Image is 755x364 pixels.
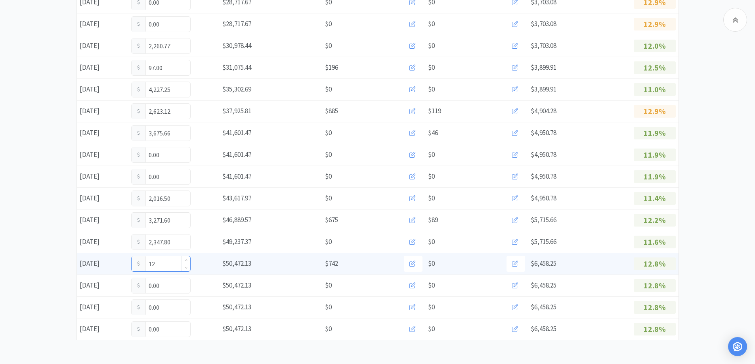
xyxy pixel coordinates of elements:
span: $0 [428,149,435,160]
span: $5,715.66 [531,237,556,246]
p: 12.8% [634,301,676,314]
p: 11.4% [634,192,676,205]
span: $0 [428,236,435,247]
div: [DATE] [77,103,128,119]
i: icon: down [185,266,187,269]
div: [DATE] [77,299,128,315]
div: [DATE] [77,81,128,97]
span: $4,950.78 [531,194,556,202]
p: 12.8% [634,257,676,270]
span: $5,715.66 [531,215,556,224]
div: [DATE] [77,125,128,141]
span: $4,950.78 [531,128,556,137]
span: $43,617.97 [222,194,251,202]
span: Increase Value [182,256,190,264]
span: $30,978.44 [222,41,251,50]
p: 11.9% [634,170,676,183]
div: [DATE] [77,16,128,32]
div: [DATE] [77,59,128,76]
p: 11.9% [634,149,676,161]
span: $89 [428,215,438,225]
span: $41,601.47 [222,128,251,137]
span: $37,925.81 [222,107,251,115]
span: $50,472.13 [222,324,251,333]
span: $196 [325,62,338,73]
span: $0 [325,84,332,95]
span: $3,899.91 [531,63,556,72]
span: $50,472.13 [222,281,251,290]
span: $4,950.78 [531,150,556,159]
span: $0 [428,324,435,334]
p: 12.9% [634,18,676,30]
span: $0 [325,302,332,313]
div: [DATE] [77,277,128,293]
span: $0 [325,128,332,138]
span: $0 [428,62,435,73]
span: $3,703.08 [531,19,556,28]
span: Decrease Value [182,264,190,271]
span: $0 [428,193,435,204]
div: [DATE] [77,255,128,272]
p: 11.9% [634,127,676,139]
span: $0 [325,149,332,160]
span: $0 [428,302,435,313]
span: $675 [325,215,338,225]
span: $0 [325,19,332,29]
p: 12.0% [634,40,676,52]
div: [DATE] [77,234,128,250]
span: $41,601.47 [222,150,251,159]
span: $46,889.57 [222,215,251,224]
span: $4,950.78 [531,172,556,181]
span: $46 [428,128,438,138]
span: $0 [428,84,435,95]
span: $31,075.44 [222,63,251,72]
span: $35,302.69 [222,85,251,93]
div: [DATE] [77,168,128,185]
span: $50,472.13 [222,259,251,268]
span: $0 [325,324,332,334]
span: $49,237.37 [222,237,251,246]
div: [DATE] [77,212,128,228]
p: 12.2% [634,214,676,227]
span: $0 [428,171,435,182]
p: 11.6% [634,236,676,248]
p: 12.8% [634,279,676,292]
span: $6,458.25 [531,259,556,268]
span: $3,899.91 [531,85,556,93]
div: [DATE] [77,147,128,163]
span: $885 [325,106,338,116]
span: $3,703.08 [531,41,556,50]
p: 12.9% [634,105,676,118]
span: $742 [325,258,338,269]
span: $6,458.25 [531,324,556,333]
span: $0 [325,40,332,51]
div: [DATE] [77,38,128,54]
span: $6,458.25 [531,281,556,290]
p: 12.8% [634,323,676,335]
i: icon: up [185,259,187,262]
span: $0 [325,280,332,291]
span: $41,601.47 [222,172,251,181]
span: $4,904.28 [531,107,556,115]
span: $0 [428,19,435,29]
span: $0 [428,258,435,269]
span: $0 [325,171,332,182]
span: $28,717.67 [222,19,251,28]
span: $0 [428,40,435,51]
span: $0 [325,193,332,204]
div: Open Intercom Messenger [728,337,747,356]
div: [DATE] [77,190,128,206]
span: $0 [325,236,332,247]
span: $50,472.13 [222,303,251,311]
p: 12.5% [634,61,676,74]
p: 11.0% [634,83,676,96]
span: $6,458.25 [531,303,556,311]
span: $119 [428,106,441,116]
span: $0 [428,280,435,291]
div: [DATE] [77,321,128,337]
